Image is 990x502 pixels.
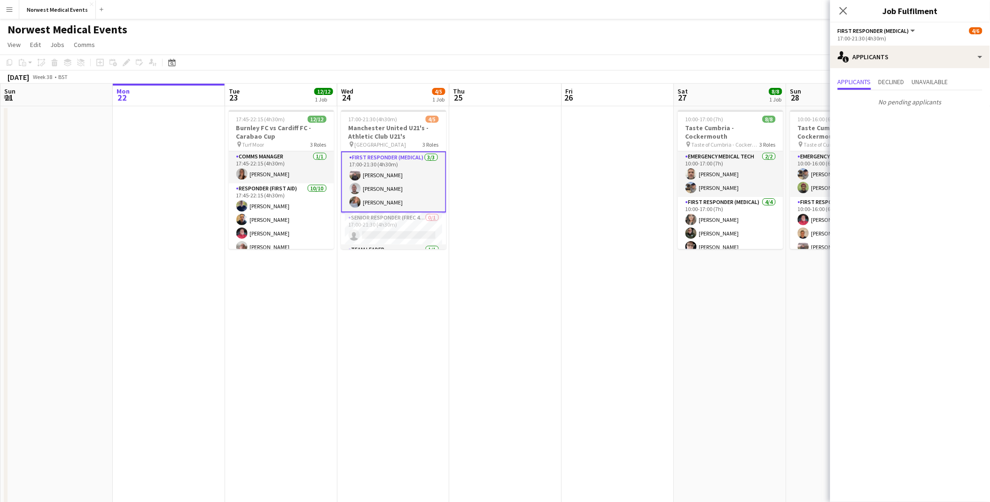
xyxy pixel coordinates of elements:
span: Mon [117,87,130,95]
span: 10:00-16:00 (6h) [798,116,836,123]
span: Edit [30,40,41,49]
span: View [8,40,21,49]
span: 17:45-22:15 (4h30m) [236,116,285,123]
span: 8/8 [769,88,782,95]
span: Sat [678,87,688,95]
span: 25 [452,92,465,103]
span: Thu [453,87,465,95]
span: [GEOGRAPHIC_DATA] [355,141,406,148]
span: 8/8 [763,116,776,123]
span: 21 [3,92,16,103]
app-card-role: Comms Manager1/117:45-22:15 (4h30m)[PERSON_NAME] [229,151,334,183]
span: 24 [340,92,353,103]
app-card-role: Team Leader1/1 [341,244,446,276]
span: Taste of Cumbria - Cockermouth [692,141,760,148]
span: 12/12 [314,88,333,95]
app-card-role: First Responder (Medical)4/410:00-16:00 (6h)[PERSON_NAME][PERSON_NAME][PERSON_NAME] [790,197,896,270]
app-card-role: First Responder (Medical)3/317:00-21:30 (4h30m)[PERSON_NAME][PERSON_NAME][PERSON_NAME] [341,151,446,212]
div: BST [58,73,68,80]
app-card-role: Senior Responder (FREC 4 or Above)0/117:00-21:30 (4h30m) [341,212,446,244]
app-card-role: Responder (First Aid)10/1017:45-22:15 (4h30m)[PERSON_NAME][PERSON_NAME][PERSON_NAME][PERSON_NAME] [229,183,334,338]
span: 17:00-21:30 (4h30m) [349,116,398,123]
div: [DATE] [8,72,29,82]
span: Taste of Cumbria - Cockermouth [804,141,872,148]
h3: Taste Cumbria - Cockermouth [790,124,896,141]
button: First Responder (Medical) [838,27,917,34]
span: 3 Roles [311,141,327,148]
span: Tue [229,87,240,95]
span: 10:00-17:00 (7h) [686,116,724,123]
a: View [4,39,24,51]
a: Comms [70,39,99,51]
app-card-role: Emergency Medical Tech2/210:00-17:00 (7h)[PERSON_NAME][PERSON_NAME] [678,151,783,197]
span: Declined [879,78,904,85]
span: 12/12 [308,116,327,123]
app-card-role: First Responder (Medical)4/410:00-17:00 (7h)[PERSON_NAME][PERSON_NAME][PERSON_NAME] [678,197,783,270]
span: Sun [790,87,802,95]
a: Jobs [47,39,68,51]
h3: Job Fulfilment [830,5,990,17]
span: 4/5 [432,88,445,95]
span: 23 [227,92,240,103]
h3: Burnley FC vs Cardiff FC - Carabao Cup [229,124,334,141]
span: Comms [74,40,95,49]
span: Wed [341,87,353,95]
div: 1 Job [770,96,782,103]
h1: Norwest Medical Events [8,23,127,37]
app-job-card: 17:00-21:30 (4h30m)4/5Manchester United U21's - Athletic Club U21's [GEOGRAPHIC_DATA]3 RolesFirst... [341,110,446,249]
app-job-card: 10:00-17:00 (7h)8/8Taste Cumbria - Cockermouth Taste of Cumbria - Cockermouth3 RolesEmergency Med... [678,110,783,249]
span: First Responder (Medical) [838,27,909,34]
div: Applicants [830,46,990,68]
span: Jobs [50,40,64,49]
app-job-card: 17:45-22:15 (4h30m)12/12Burnley FC vs Cardiff FC - Carabao Cup Turf Moor3 RolesComms Manager1/117... [229,110,334,249]
app-job-card: 10:00-16:00 (6h)8/8Taste Cumbria - Cockermouth Taste of Cumbria - Cockermouth3 RolesEmergency Med... [790,110,896,249]
span: 28 [789,92,802,103]
span: 26 [564,92,573,103]
span: 3 Roles [423,141,439,148]
button: Norwest Medical Events [19,0,96,19]
span: Turf Moor [242,141,265,148]
div: 1 Job [315,96,333,103]
app-card-role: Emergency Medical Tech2/210:00-16:00 (6h)[PERSON_NAME][PERSON_NAME] [790,151,896,197]
span: 4/6 [969,27,982,34]
p: No pending applicants [830,94,990,110]
a: Edit [26,39,45,51]
span: Sun [4,87,16,95]
span: Fri [566,87,573,95]
span: 22 [115,92,130,103]
span: Applicants [838,78,871,85]
span: Week 38 [31,73,55,80]
div: 1 Job [433,96,445,103]
div: 17:00-21:30 (4h30m) [838,35,982,42]
span: 27 [677,92,688,103]
span: 3 Roles [760,141,776,148]
span: Unavailable [912,78,948,85]
span: 4/5 [426,116,439,123]
h3: Taste Cumbria - Cockermouth [678,124,783,141]
h3: Manchester United U21's - Athletic Club U21's [341,124,446,141]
